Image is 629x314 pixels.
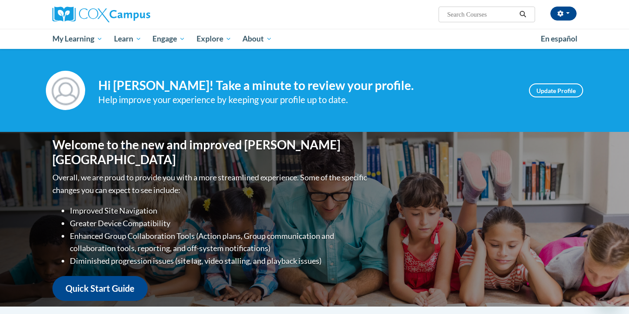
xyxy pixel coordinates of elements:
img: Cox Campus [52,7,150,22]
li: Greater Device Compatibility [70,217,369,230]
span: Engage [152,34,185,44]
h4: Hi [PERSON_NAME]! Take a minute to review your profile. [98,78,516,93]
li: Improved Site Navigation [70,204,369,217]
a: Update Profile [529,83,583,97]
img: Profile Image [46,71,85,110]
input: Search Courses [446,9,516,20]
a: Cox Campus [52,7,218,22]
span: Learn [114,34,142,44]
span: En español [541,34,577,43]
li: Enhanced Group Collaboration Tools (Action plans, Group communication and collaboration tools, re... [70,230,369,255]
div: Help improve your experience by keeping your profile up to date. [98,93,516,107]
li: Diminished progression issues (site lag, video stalling, and playback issues) [70,255,369,267]
h1: Welcome to the new and improved [PERSON_NAME][GEOGRAPHIC_DATA] [52,138,369,167]
span: About [242,34,272,44]
a: Learn [108,29,147,49]
a: Explore [191,29,237,49]
a: My Learning [47,29,108,49]
p: Overall, we are proud to provide you with a more streamlined experience. Some of the specific cha... [52,171,369,197]
a: Engage [147,29,191,49]
a: Quick Start Guide [52,276,148,301]
button: Account Settings [550,7,577,21]
a: En español [535,30,583,48]
div: Main menu [39,29,590,49]
span: Explore [197,34,232,44]
a: About [237,29,278,49]
iframe: Button to launch messaging window [594,279,622,307]
span: My Learning [52,34,103,44]
button: Search [516,9,529,20]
